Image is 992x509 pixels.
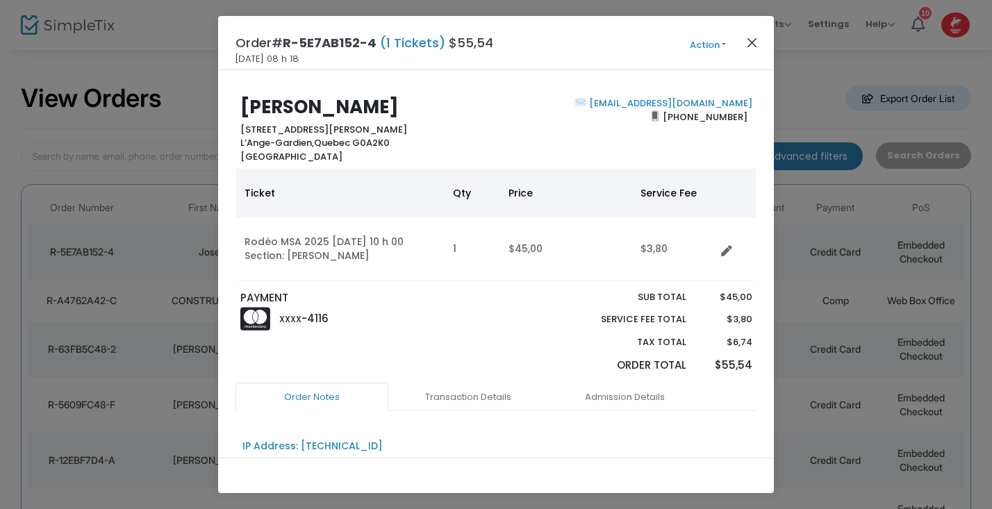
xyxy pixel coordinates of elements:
span: XXXX [279,313,301,325]
a: Admission Details [548,383,701,412]
p: Sub total [568,290,686,304]
p: Order Total [568,358,686,374]
span: [DATE] 08 h 18 [235,52,299,66]
span: L’Ange-Gardien, [240,136,314,149]
button: Action [666,37,750,53]
span: -4116 [301,311,329,326]
td: $45,00 [500,217,632,281]
b: [PERSON_NAME] [240,94,399,119]
h4: Order# $55,54 [235,33,493,52]
div: Data table [236,169,756,281]
span: (1 Tickets) [377,34,449,51]
div: IP Address: [TECHNICAL_ID] [242,439,383,453]
p: $55,54 [700,358,752,374]
p: Service Fee Total [568,312,686,326]
td: 1 [445,217,500,281]
p: Tax Total [568,335,686,349]
span: R-5E7AB152-4 [283,34,377,51]
button: Close [743,33,761,51]
th: Price [500,169,632,217]
a: Transaction Details [392,383,545,412]
p: $6,74 [700,335,752,349]
td: Rodéo MSA 2025 [DATE] 10 h 00 Section: [PERSON_NAME] [236,217,445,281]
p: $45,00 [700,290,752,304]
a: [EMAIL_ADDRESS][DOMAIN_NAME] [586,97,752,110]
p: PAYMENT [240,290,490,306]
th: Ticket [236,169,445,217]
span: [PHONE_NUMBER] [659,106,752,128]
th: Qty [445,169,500,217]
p: $3,80 [700,312,752,326]
th: Service Fee [632,169,716,217]
td: $3,80 [632,217,716,281]
a: Order Notes [235,383,388,412]
b: [STREET_ADDRESS][PERSON_NAME] Quebec G0A2K0 [GEOGRAPHIC_DATA] [240,123,407,163]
